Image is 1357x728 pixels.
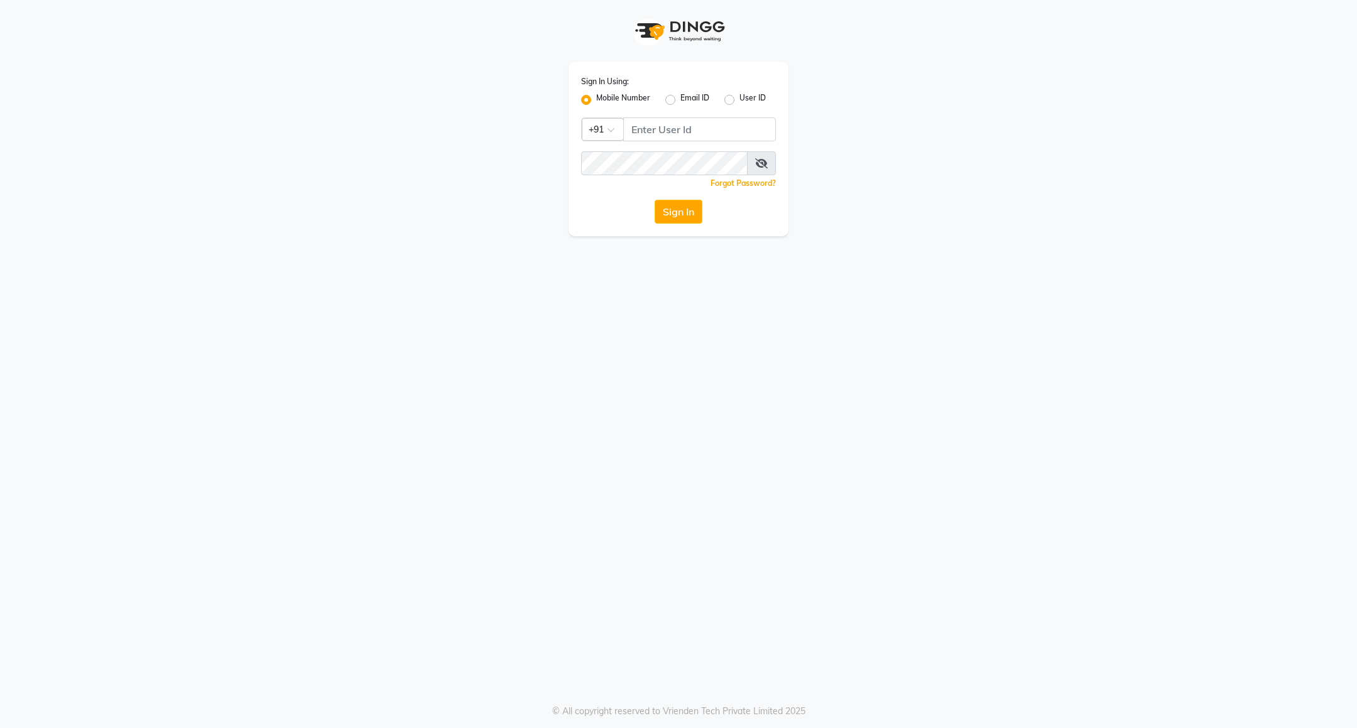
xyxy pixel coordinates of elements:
input: Username [581,151,748,175]
label: Email ID [680,92,709,107]
button: Sign In [655,200,702,224]
label: User ID [739,92,766,107]
input: Username [623,117,776,141]
a: Forgot Password? [711,178,776,188]
label: Sign In Using: [581,76,629,87]
label: Mobile Number [596,92,650,107]
img: logo1.svg [628,13,729,50]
